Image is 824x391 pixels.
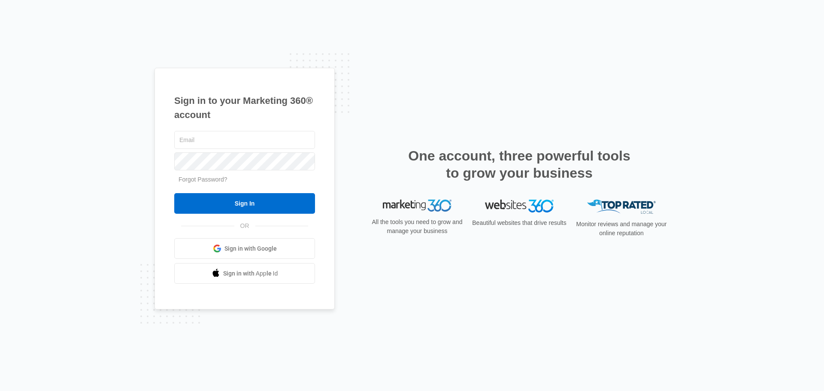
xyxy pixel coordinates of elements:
[234,221,255,230] span: OR
[369,218,465,236] p: All the tools you need to grow and manage your business
[224,244,277,253] span: Sign in with Google
[179,176,227,183] a: Forgot Password?
[174,263,315,284] a: Sign in with Apple Id
[383,200,451,212] img: Marketing 360
[174,131,315,149] input: Email
[406,147,633,182] h2: One account, three powerful tools to grow your business
[471,218,567,227] p: Beautiful websites that drive results
[485,200,554,212] img: Websites 360
[573,220,669,238] p: Monitor reviews and manage your online reputation
[174,193,315,214] input: Sign In
[174,238,315,259] a: Sign in with Google
[174,94,315,122] h1: Sign in to your Marketing 360® account
[587,200,656,214] img: Top Rated Local
[223,269,278,278] span: Sign in with Apple Id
